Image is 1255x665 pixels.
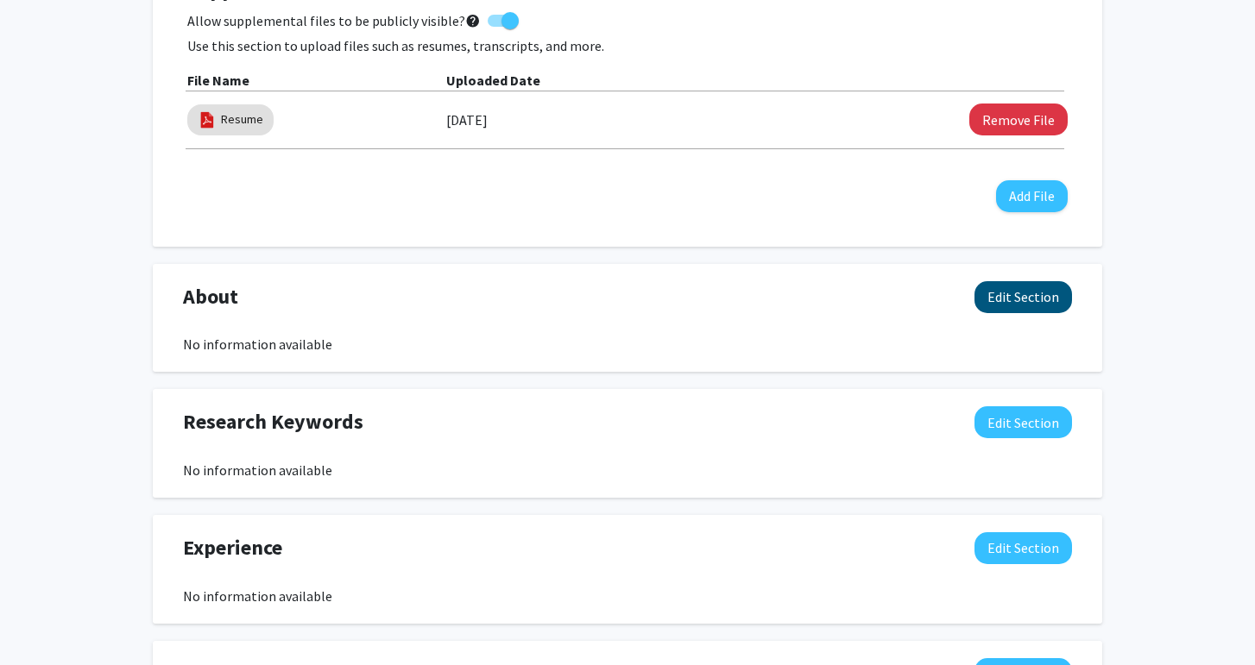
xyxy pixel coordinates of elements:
[183,406,363,437] span: Research Keywords
[221,110,263,129] a: Resume
[446,105,488,135] label: [DATE]
[187,10,481,31] span: Allow supplemental files to be publicly visible?
[974,532,1072,564] button: Edit Experience
[13,587,73,652] iframe: Chat
[974,406,1072,438] button: Edit Research Keywords
[183,532,282,563] span: Experience
[183,334,1072,354] div: No information available
[996,180,1068,212] button: Add File
[974,281,1072,313] button: Edit About
[465,10,481,31] mat-icon: help
[446,72,540,89] b: Uploaded Date
[969,104,1068,135] button: Remove Resume File
[187,35,1068,56] p: Use this section to upload files such as resumes, transcripts, and more.
[183,281,238,312] span: About
[198,110,217,129] img: pdf_icon.png
[183,460,1072,480] div: No information available
[183,586,1072,606] div: No information available
[187,72,249,89] b: File Name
